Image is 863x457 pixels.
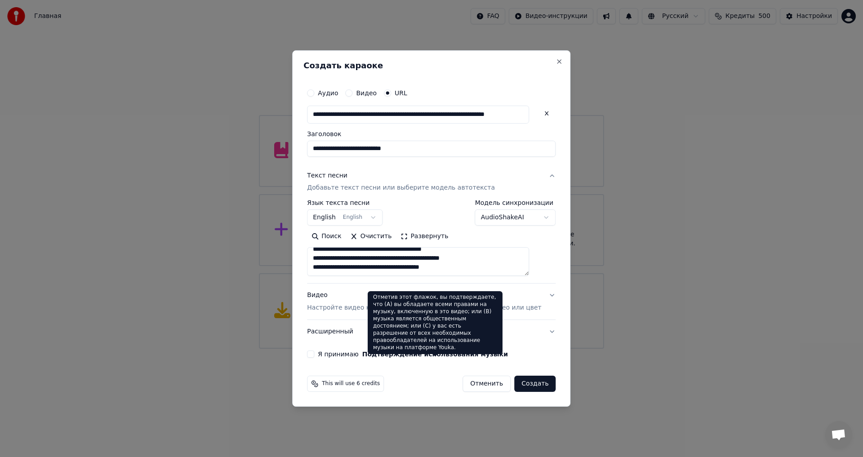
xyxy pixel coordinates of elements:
[475,200,556,206] label: Модель синхронизации
[368,291,503,354] div: Отметив этот флажок, вы подтверждаете, что (A) вы обладаете всеми правами на музыку, включенную в...
[307,200,556,284] div: Текст песниДобавьте текст песни или выберите модель автотекста
[303,62,559,70] h2: Создать караоке
[307,164,556,200] button: Текст песниДобавьте текст песни или выберите модель автотекста
[307,230,346,244] button: Поиск
[307,303,541,312] p: Настройте видео караоке: используйте изображение, видео или цвет
[307,131,556,137] label: Заголовок
[307,284,556,320] button: ВидеоНастройте видео караоке: используйте изображение, видео или цвет
[307,200,383,206] label: Язык текста песни
[514,376,556,392] button: Создать
[307,320,556,343] button: Расширенный
[307,184,495,193] p: Добавьте текст песни или выберите модель автотекста
[463,376,511,392] button: Отменить
[322,380,380,387] span: This will use 6 credits
[356,90,377,96] label: Видео
[318,90,338,96] label: Аудио
[307,171,347,180] div: Текст песни
[362,351,508,357] button: Я принимаю
[318,351,508,357] label: Я принимаю
[307,291,541,313] div: Видео
[396,230,453,244] button: Развернуть
[395,90,407,96] label: URL
[346,230,396,244] button: Очистить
